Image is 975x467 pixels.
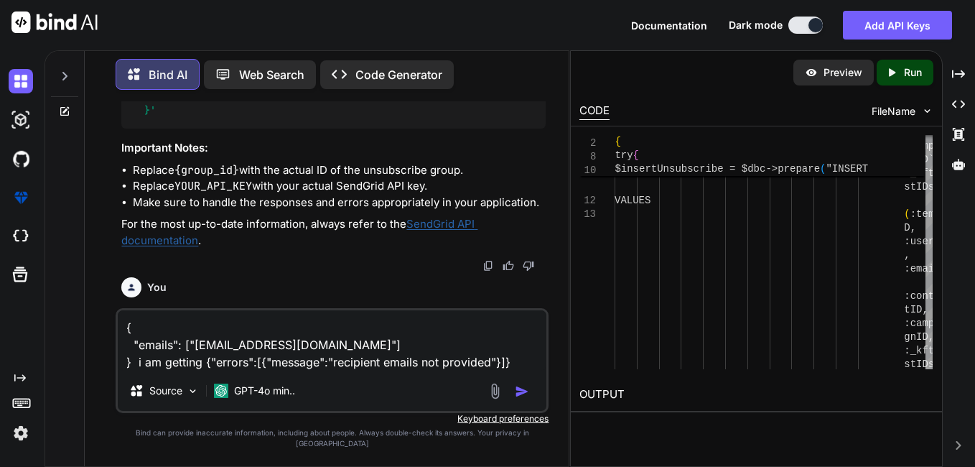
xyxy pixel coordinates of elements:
[9,69,33,93] img: darkChat
[579,208,596,221] div: 13
[9,108,33,132] img: darkAi-studio
[905,318,947,329] span: :campai
[910,208,946,220] span: :tempI
[633,149,639,161] span: {
[9,185,33,210] img: premium
[187,385,199,397] img: Pick Models
[627,195,651,206] span: LUES
[905,167,947,179] span: `_kftLi
[239,66,304,83] p: Web Search
[116,427,549,449] p: Bind can provide inaccurate information, including about people. Always double-check its answers....
[147,280,167,295] h6: You
[729,18,783,32] span: Dark mode
[579,103,610,120] div: CODE
[615,136,620,147] span: {
[515,384,529,399] img: icon
[149,384,182,398] p: Source
[116,413,549,425] p: Keyboard preferences
[805,66,818,79] img: preview
[905,263,947,274] span: :email,
[482,260,494,272] img: copy
[615,195,627,206] span: VA
[121,216,546,249] p: For the most up-to-date information, always refer to the .
[905,290,947,302] span: :contac
[843,11,952,40] button: Add API Keys
[118,310,546,371] textarea: { "emails": ["[EMAIL_ADDRESS][DOMAIN_NAME]"] } i am getting {"errors":[{"message":"recipient emai...
[905,249,910,261] span: ,
[872,104,915,119] span: FileName
[921,105,933,117] img: chevron down
[487,383,503,399] img: attachment
[523,260,534,272] img: dislike
[905,331,935,343] span: gnID,
[826,163,868,175] span: "INSERT
[133,195,546,211] li: Make sure to handle the responses and errors appropriately in your application.
[9,224,33,249] img: cloudideIcon
[820,163,826,175] span: (
[905,359,935,370] span: stIDs
[133,162,546,179] li: Replace with the actual ID of the unsubscribe group.
[503,260,514,272] img: like
[579,164,596,177] span: 10
[579,137,596,150] span: 2
[9,147,33,171] img: githubDark
[905,222,917,233] span: D,
[905,304,929,315] span: tID,
[214,384,228,398] img: GPT-4o mini
[905,345,947,356] span: :_kftLi
[615,149,633,161] span: try
[631,19,707,32] span: Documentation
[904,65,922,80] p: Run
[174,163,239,177] code: {group_id}
[133,178,546,195] li: Replace with your actual SendGrid API key.
[234,384,295,398] p: GPT-4o min..
[615,163,820,175] span: $insertUnsubscribe = $dbc->prepare
[355,66,442,83] p: Code Generator
[579,150,596,164] span: 8
[121,217,477,247] a: SendGrid API documentation
[824,65,862,80] p: Preview
[905,236,947,247] span: :userID
[905,181,941,193] span: stIDs`
[631,18,707,33] button: Documentation
[905,208,910,220] span: (
[9,421,33,445] img: settings
[149,66,187,83] p: Bind AI
[579,194,596,208] div: 12
[121,140,546,157] h3: Important Notes:
[174,179,252,193] code: YOUR_API_KEY
[11,11,98,33] img: Bind AI
[571,378,941,412] h2: OUTPUT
